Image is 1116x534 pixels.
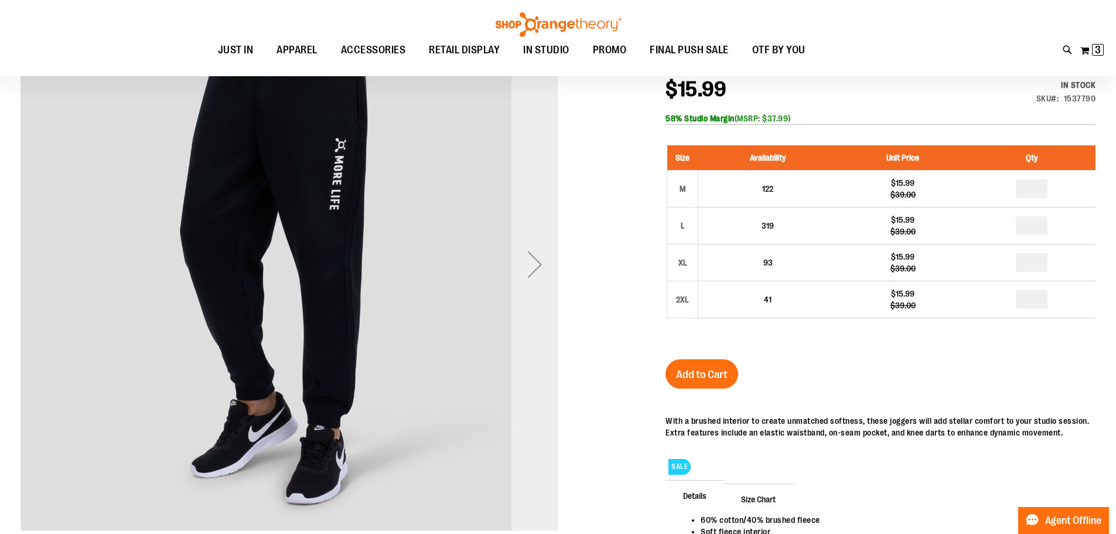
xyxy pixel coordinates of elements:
div: $15.99 [843,251,962,263]
button: Agent Offline [1018,507,1109,534]
img: Shop Orangetheory [494,12,623,37]
div: $39.00 [843,189,962,200]
th: Size [667,145,698,171]
span: SALE [668,459,691,475]
li: 60% cotton/40% brushed fleece [701,514,1084,526]
span: 319 [762,221,774,230]
button: Add to Cart [665,359,738,389]
span: PROMO [593,37,627,63]
span: RETAIL DISPLAY [429,37,500,63]
span: FINAL PUSH SALE [650,37,729,63]
span: Add to Cart [676,368,728,381]
span: OTF BY YOU [752,37,806,63]
div: Availability [1036,79,1096,91]
span: JUST IN [218,37,254,63]
span: 3 [1095,44,1101,56]
span: Details [665,480,724,511]
span: ACCESSORIES [341,37,406,63]
span: 93 [763,258,773,267]
div: M [674,180,691,198]
div: 1537790 [1064,93,1096,104]
div: XL [674,254,691,271]
div: $15.99 [843,177,962,189]
div: $15.99 [843,288,962,300]
th: Qty [968,145,1095,171]
div: In stock [1036,79,1096,91]
div: $15.99 [843,214,962,226]
span: IN STUDIO [523,37,569,63]
span: $15.99 [665,77,726,101]
div: (MSRP: $37.99) [665,113,1095,124]
span: 122 [762,184,773,193]
th: Availability [698,145,838,171]
div: $39.00 [843,226,962,237]
th: Unit Price [837,145,968,171]
div: With a brushed interior to create unmatched softness, these joggers will add stellar comfort to y... [665,415,1095,438]
div: 2XL [674,291,691,308]
span: 41 [764,295,772,304]
strong: SKU [1036,94,1059,103]
div: L [674,217,691,234]
span: Agent Offline [1045,515,1101,526]
div: $39.00 [843,263,962,274]
span: APPAREL [277,37,318,63]
div: $39.00 [843,300,962,311]
b: 58% Studio Margin [665,114,735,123]
span: Size Chart [723,484,793,514]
